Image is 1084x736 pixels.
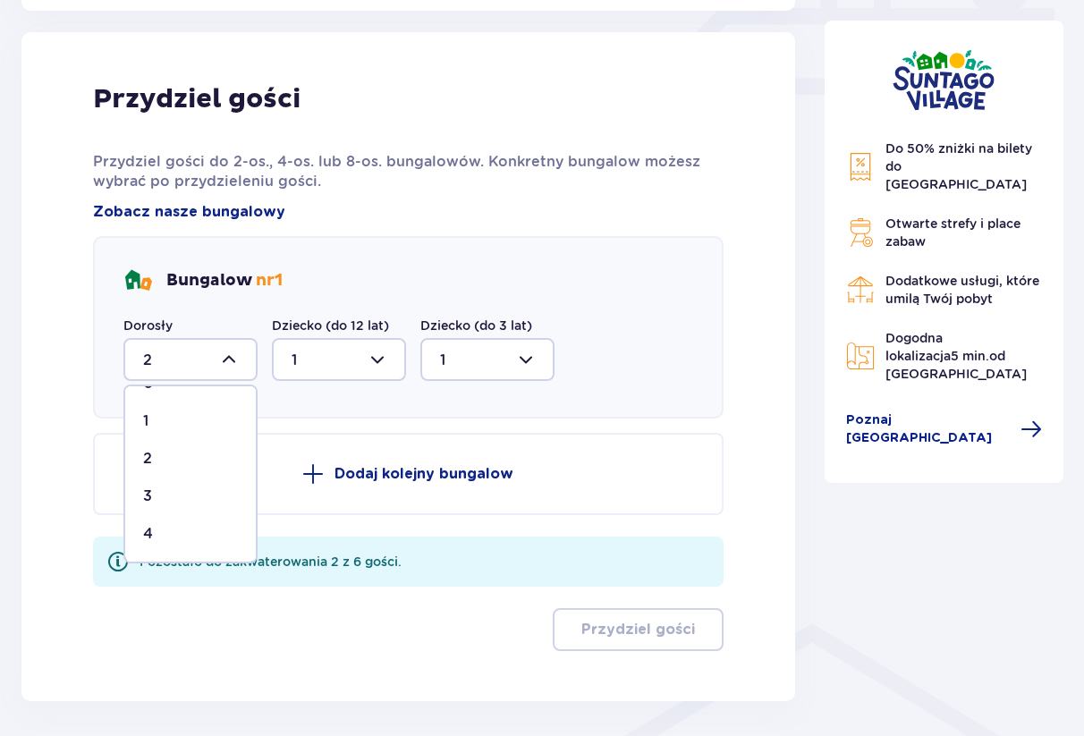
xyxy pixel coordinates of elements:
span: 5 min. [951,349,989,363]
a: Zobacz nasze bungalowy [93,202,285,222]
img: Suntago Village [893,49,995,111]
p: 2 [143,449,152,469]
label: Dziecko (do 12 lat) [272,317,389,334]
span: Dodatkowe usługi, które umilą Twój pobyt [885,274,1039,306]
p: 3 [143,486,152,506]
button: Dodaj kolejny bungalow [93,433,724,515]
img: bungalows Icon [123,266,152,295]
label: Dziecko (do 3 lat) [420,317,532,334]
img: Discount Icon [846,152,875,182]
img: Map Icon [846,342,875,370]
div: Pozostało do zakwaterowania 2 z 6 gości. [140,553,402,571]
button: Przydziel gości [553,608,724,651]
label: Dorosły [123,317,173,334]
a: Poznaj [GEOGRAPHIC_DATA] [846,411,1043,447]
p: Przydziel gości [581,620,695,639]
span: Otwarte strefy i place zabaw [885,216,1020,249]
p: 4 [143,524,153,544]
p: 1 [143,411,148,431]
p: Bungalow [166,270,283,292]
span: Dogodna lokalizacja od [GEOGRAPHIC_DATA] [885,331,1027,381]
span: Do 50% zniżki na bilety do [GEOGRAPHIC_DATA] [885,141,1032,191]
img: Restaurant Icon [846,275,875,304]
span: Poznaj [GEOGRAPHIC_DATA] [846,411,1011,447]
p: Dodaj kolejny bungalow [335,464,513,484]
p: Przydziel gości [93,82,301,116]
p: Przydziel gości do 2-os., 4-os. lub 8-os. bungalowów. Konkretny bungalow możesz wybrać po przydzi... [93,152,724,191]
img: Grill Icon [846,218,875,247]
span: nr 1 [256,270,283,291]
